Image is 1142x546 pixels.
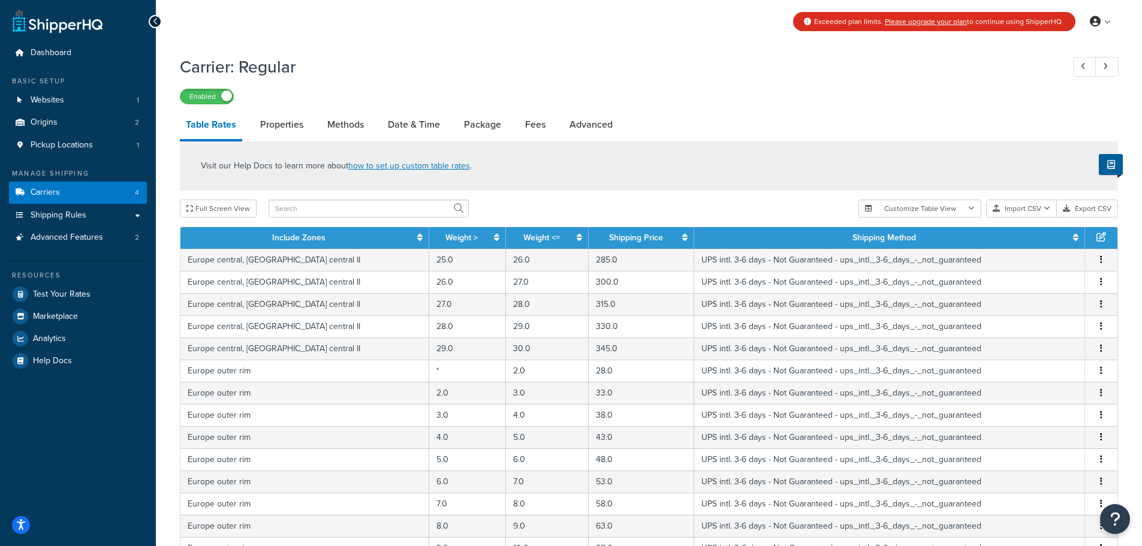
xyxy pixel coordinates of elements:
[31,140,93,150] span: Pickup Locations
[180,493,429,515] td: Europe outer rim
[429,470,507,493] td: 6.0
[9,89,147,111] li: Websites
[564,110,619,139] a: Advanced
[9,227,147,249] a: Advanced Features2
[137,95,139,105] span: 1
[9,283,147,305] a: Test Your Rates
[429,515,507,537] td: 8.0
[9,350,147,372] li: Help Docs
[135,188,139,198] span: 4
[180,293,429,315] td: Europe central, [GEOGRAPHIC_DATA] central II
[180,337,429,360] td: Europe central, [GEOGRAPHIC_DATA] central II
[506,249,589,271] td: 26.0
[885,16,967,27] a: Please upgrade your plan
[694,337,1085,360] td: UPS intl. 3-6 days - Not Guaranteed - ups_intl._3-6_days_-_not_guaranteed
[180,448,429,470] td: Europe outer rim
[137,140,139,150] span: 1
[33,312,78,322] span: Marketplace
[9,134,147,156] li: Pickup Locations
[429,404,507,426] td: 3.0
[135,117,139,128] span: 2
[31,210,86,221] span: Shipping Rules
[609,231,663,244] a: Shipping Price
[33,289,91,300] span: Test Your Rates
[523,231,560,244] a: Weight <=
[9,328,147,349] a: Analytics
[180,360,429,382] td: Europe outer rim
[1057,200,1118,218] button: Export CSV
[180,426,429,448] td: Europe outer rim
[429,448,507,470] td: 5.0
[382,110,446,139] a: Date & Time
[9,182,147,204] li: Carriers
[254,110,309,139] a: Properties
[9,76,147,86] div: Basic Setup
[589,271,694,293] td: 300.0
[180,89,233,104] label: Enabled
[694,382,1085,404] td: UPS intl. 3-6 days - Not Guaranteed - ups_intl._3-6_days_-_not_guaranteed
[33,356,72,366] span: Help Docs
[589,426,694,448] td: 43.0
[986,200,1057,218] button: Import CSV
[9,204,147,227] a: Shipping Rules
[589,337,694,360] td: 345.0
[694,249,1085,271] td: UPS intl. 3-6 days - Not Guaranteed - ups_intl._3-6_days_-_not_guaranteed
[694,404,1085,426] td: UPS intl. 3-6 days - Not Guaranteed - ups_intl._3-6_days_-_not_guaranteed
[180,515,429,537] td: Europe outer rim
[31,117,58,128] span: Origins
[429,337,507,360] td: 29.0
[506,470,589,493] td: 7.0
[852,231,916,244] a: Shipping Method
[506,426,589,448] td: 5.0
[694,271,1085,293] td: UPS intl. 3-6 days - Not Guaranteed - ups_intl._3-6_days_-_not_guaranteed
[506,404,589,426] td: 4.0
[31,48,71,58] span: Dashboard
[33,334,66,344] span: Analytics
[135,233,139,243] span: 2
[9,270,147,280] div: Resources
[694,315,1085,337] td: UPS intl. 3-6 days - Not Guaranteed - ups_intl._3-6_days_-_not_guaranteed
[458,110,507,139] a: Package
[506,515,589,537] td: 9.0
[429,493,507,515] td: 7.0
[589,493,694,515] td: 58.0
[506,360,589,382] td: 2.0
[519,110,552,139] a: Fees
[180,200,257,218] button: Full Screen View
[506,337,589,360] td: 30.0
[694,493,1085,515] td: UPS intl. 3-6 days - Not Guaranteed - ups_intl._3-6_days_-_not_guaranteed
[589,382,694,404] td: 33.0
[506,293,589,315] td: 28.0
[9,306,147,327] a: Marketplace
[269,200,469,218] input: Search
[694,293,1085,315] td: UPS intl. 3-6 days - Not Guaranteed - ups_intl._3-6_days_-_not_guaranteed
[9,42,147,64] a: Dashboard
[31,188,60,198] span: Carriers
[9,111,147,134] a: Origins2
[589,448,694,470] td: 48.0
[506,271,589,293] td: 27.0
[9,168,147,179] div: Manage Shipping
[180,470,429,493] td: Europe outer rim
[180,55,1051,79] h1: Carrier: Regular
[31,95,64,105] span: Websites
[445,231,478,244] a: Weight >
[814,16,1062,27] span: Exceeded plan limits. to continue using ShipperHQ
[180,110,242,141] a: Table Rates
[429,249,507,271] td: 25.0
[589,404,694,426] td: 38.0
[429,315,507,337] td: 28.0
[1095,57,1119,77] a: Next Record
[1099,154,1123,175] button: Show Help Docs
[589,470,694,493] td: 53.0
[589,315,694,337] td: 330.0
[858,200,981,218] button: Customize Table View
[429,426,507,448] td: 4.0
[348,159,470,172] a: how to set up custom table rates
[694,448,1085,470] td: UPS intl. 3-6 days - Not Guaranteed - ups_intl._3-6_days_-_not_guaranteed
[694,470,1085,493] td: UPS intl. 3-6 days - Not Guaranteed - ups_intl._3-6_days_-_not_guaranteed
[9,227,147,249] li: Advanced Features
